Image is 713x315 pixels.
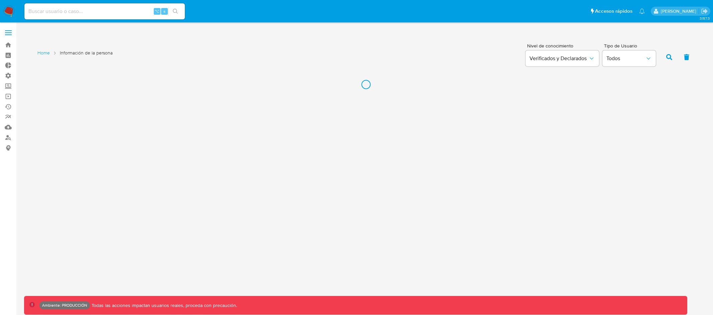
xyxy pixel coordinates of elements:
p: Todas las acciones impactan usuarios reales, proceda con precaución. [90,302,237,309]
p: diego.assum@mercadolibre.com [661,8,699,14]
p: Ambiente: PRODUCCIÓN [42,304,87,307]
span: Nivel de conocimiento [527,43,599,48]
button: search-icon [168,7,182,16]
span: ⌥ [154,8,159,14]
button: Todos [602,50,656,66]
span: Tipo de Usuario [604,43,658,48]
input: Buscar usuario o caso... [24,7,185,16]
span: Accesos rápidos [595,8,632,15]
nav: List of pages [37,47,113,66]
a: Notificaciones [639,8,645,14]
span: s [163,8,165,14]
span: Verificados y Declarados [529,55,588,62]
span: Todos [606,55,645,62]
a: Home [37,50,50,56]
button: Verificados y Declarados [525,50,599,66]
span: Información de la persona [60,50,113,56]
a: Salir [701,8,708,15]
